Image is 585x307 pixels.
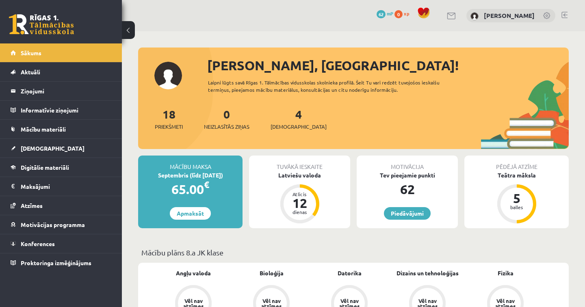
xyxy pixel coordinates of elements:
legend: Maksājumi [21,177,112,196]
a: Mācību materiāli [11,120,112,138]
span: Sākums [21,49,41,56]
a: [DEMOGRAPHIC_DATA] [11,139,112,158]
div: Pēdējā atzīme [464,156,569,171]
div: 65.00 [138,179,243,199]
div: Tev pieejamie punkti [357,171,458,179]
a: Atzīmes [11,196,112,215]
a: Bioloģija [260,269,284,277]
a: Apmaksāt [170,207,211,220]
a: Digitālie materiāli [11,158,112,177]
span: [DEMOGRAPHIC_DATA] [21,145,84,152]
span: 0 [394,10,403,18]
div: Laipni lūgts savā Rīgas 1. Tālmācības vidusskolas skolnieka profilā. Šeit Tu vari redzēt tuvojošo... [208,79,466,93]
span: 62 [377,10,386,18]
a: 4[DEMOGRAPHIC_DATA] [271,107,327,131]
div: Atlicis [288,192,312,197]
span: Motivācijas programma [21,221,85,228]
a: Rīgas 1. Tālmācības vidusskola [9,14,74,35]
img: Luīze Vasiļjeva [470,12,479,20]
div: 12 [288,197,312,210]
a: Ziņojumi [11,82,112,100]
div: Latviešu valoda [249,171,350,179]
span: Priekšmeti [155,123,183,131]
a: Aktuāli [11,63,112,81]
span: mP [387,10,393,17]
span: Konferences [21,240,55,247]
legend: Ziņojumi [21,82,112,100]
a: 62 mP [377,10,393,17]
span: Digitālie materiāli [21,164,69,171]
span: xp [404,10,409,17]
div: 62 [357,179,458,199]
a: Fizika [498,269,513,277]
span: [DEMOGRAPHIC_DATA] [271,123,327,131]
div: Mācību maksa [138,156,243,171]
a: Datorika [338,269,362,277]
legend: Informatīvie ziņojumi [21,101,112,119]
a: Latviešu valoda Atlicis 12 dienas [249,171,350,225]
div: Tuvākā ieskaite [249,156,350,171]
span: € [204,179,209,190]
div: Motivācija [357,156,458,171]
span: Mācību materiāli [21,125,66,133]
div: Septembris (līdz [DATE]) [138,171,243,179]
span: Aktuāli [21,68,40,76]
a: Proktoringa izmēģinājums [11,253,112,272]
span: Neizlasītās ziņas [204,123,249,131]
div: Teātra māksla [464,171,569,179]
a: Piedāvājumi [384,207,431,220]
a: [PERSON_NAME] [484,11,535,19]
div: 5 [505,192,529,205]
a: 18Priekšmeti [155,107,183,131]
a: Informatīvie ziņojumi [11,101,112,119]
a: Teātra māksla 5 balles [464,171,569,225]
a: 0Neizlasītās ziņas [204,107,249,131]
div: [PERSON_NAME], [GEOGRAPHIC_DATA]! [207,56,569,75]
a: Maksājumi [11,177,112,196]
a: Dizains un tehnoloģijas [396,269,459,277]
a: 0 xp [394,10,413,17]
p: Mācību plāns 8.a JK klase [141,247,565,258]
span: Atzīmes [21,202,43,209]
a: Motivācijas programma [11,215,112,234]
a: Konferences [11,234,112,253]
div: dienas [288,210,312,214]
div: balles [505,205,529,210]
a: Angļu valoda [176,269,211,277]
span: Proktoringa izmēģinājums [21,259,91,266]
a: Sākums [11,43,112,62]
